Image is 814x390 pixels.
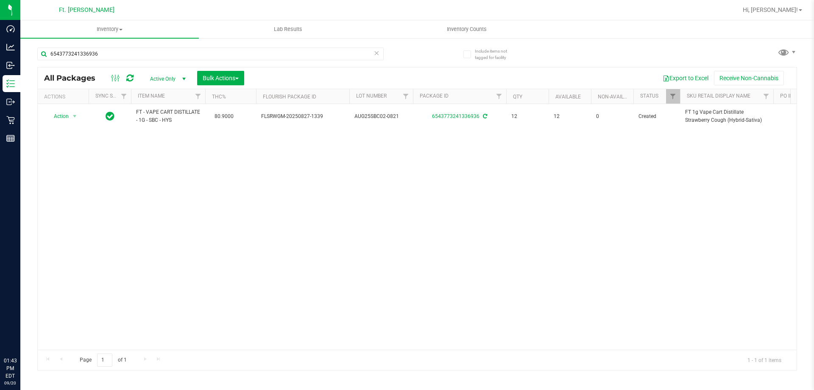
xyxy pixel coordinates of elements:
a: Filter [117,89,131,104]
span: Hi, [PERSON_NAME]! [743,6,798,13]
span: Inventory [20,25,199,33]
a: Filter [399,89,413,104]
input: 1 [97,354,112,367]
a: THC% [212,94,226,100]
a: Non-Available [598,94,636,100]
iframe: Resource center [8,322,34,348]
span: Page of 1 [72,354,134,367]
a: Available [555,94,581,100]
a: Filter [492,89,506,104]
span: FT - VAPE CART DISTILLATE - 1G - SBC - HYS [136,108,200,124]
span: Include items not tagged for facility [475,48,517,61]
span: 12 [554,112,586,121]
span: Sync from Compliance System [482,113,487,119]
p: 09/20 [4,380,17,386]
span: Lab Results [262,25,314,33]
a: Package ID [420,93,449,99]
a: Lot Number [356,93,387,99]
inline-svg: Inventory [6,79,15,88]
span: select [70,110,80,122]
a: Sync Status [95,93,128,99]
a: Qty [513,94,522,100]
button: Receive Non-Cannabis [714,71,784,85]
span: Clear [374,48,379,59]
span: Bulk Actions [203,75,239,81]
a: Status [640,93,658,99]
inline-svg: Retail [6,116,15,124]
a: Filter [759,89,773,104]
a: Filter [666,89,680,104]
a: Item Name [138,93,165,99]
span: 1 - 1 of 1 items [741,354,788,366]
inline-svg: Dashboard [6,25,15,33]
button: Export to Excel [657,71,714,85]
span: FLSRWGM-20250827-1339 [261,112,344,121]
a: PO ID [780,93,793,99]
span: 0 [596,112,628,121]
a: Inventory [20,20,199,38]
a: Filter [191,89,205,104]
span: All Packages [44,73,104,83]
span: FT 1g Vape Cart Distillate Strawberry Cough (Hybrid-Sativa) [685,108,768,124]
span: Action [46,110,69,122]
inline-svg: Analytics [6,43,15,51]
span: 12 [511,112,544,121]
span: Created [638,112,675,121]
inline-svg: Inbound [6,61,15,70]
button: Bulk Actions [197,71,244,85]
a: Sku Retail Display Name [687,93,750,99]
a: Inventory Counts [377,20,556,38]
span: Ft. [PERSON_NAME] [59,6,114,14]
a: 6543773241336936 [432,113,479,119]
span: AUG25SBC02-0821 [354,112,408,121]
div: Actions [44,94,85,100]
p: 01:43 PM EDT [4,357,17,380]
span: Inventory Counts [435,25,498,33]
a: Flourish Package ID [263,94,316,100]
a: Lab Results [199,20,377,38]
inline-svg: Outbound [6,98,15,106]
span: In Sync [106,110,114,122]
input: Search Package ID, Item Name, SKU, Lot or Part Number... [37,48,384,60]
inline-svg: Reports [6,134,15,143]
span: 80.9000 [210,110,238,123]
